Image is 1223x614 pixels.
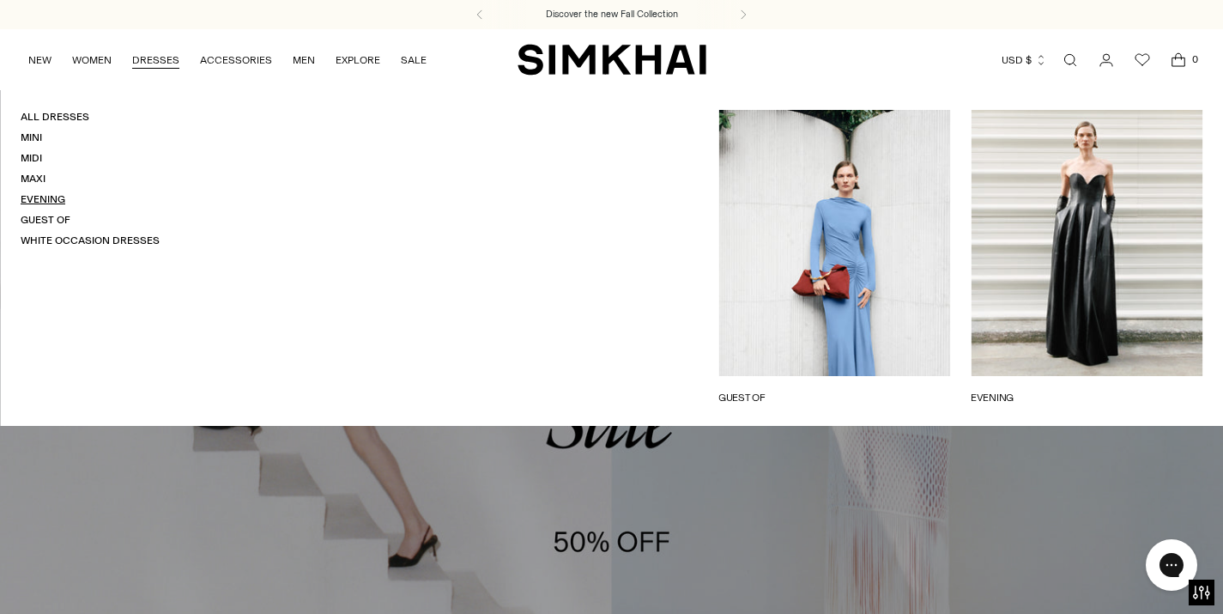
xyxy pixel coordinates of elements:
a: Go to the account page [1089,43,1123,77]
a: Open search modal [1053,43,1087,77]
a: WOMEN [72,41,112,79]
button: USD $ [1002,41,1047,79]
a: SIMKHAI [518,43,706,76]
a: Open cart modal [1161,43,1196,77]
a: ACCESSORIES [200,41,272,79]
span: 0 [1187,52,1202,67]
iframe: Gorgias live chat messenger [1137,533,1206,597]
a: NEW [28,41,51,79]
a: SALE [401,41,427,79]
a: DRESSES [132,41,179,79]
a: MEN [293,41,315,79]
a: EXPLORE [336,41,380,79]
a: Wishlist [1125,43,1159,77]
